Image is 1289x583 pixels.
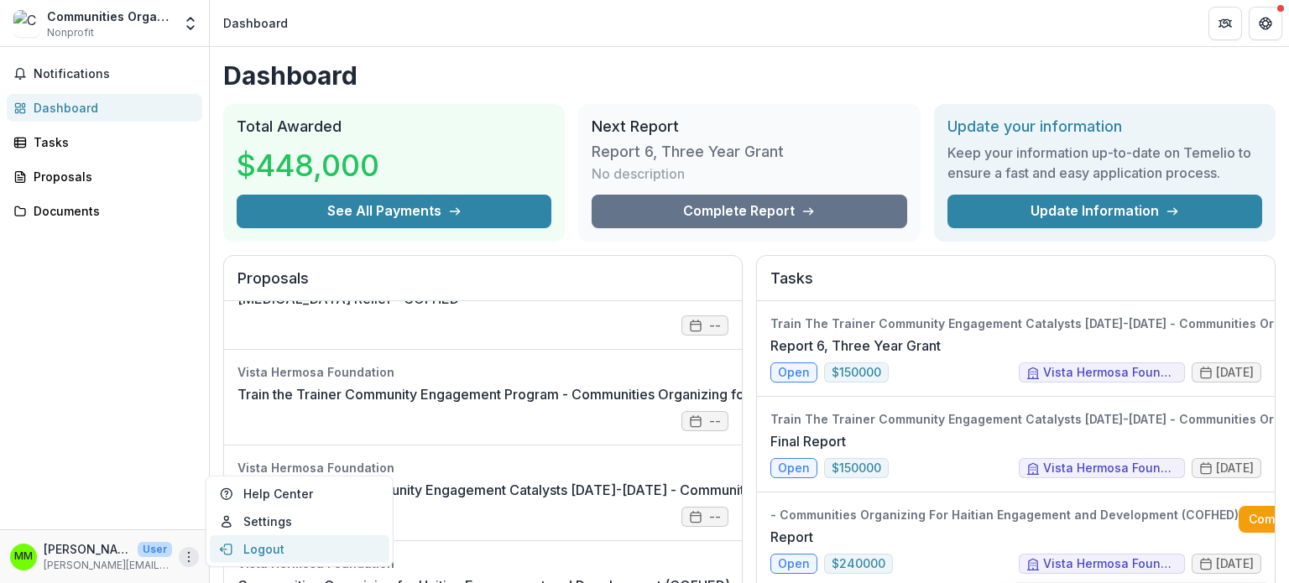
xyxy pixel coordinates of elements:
a: Train The Trainer Community Engagement Catalysts [DATE]-[DATE] - Communities Organizing for [DEMO... [237,480,1035,500]
h2: Update your information [947,117,1262,136]
div: Dashboard [223,14,288,32]
a: Documents [7,197,202,225]
button: Notifications [7,60,202,87]
a: Complete Report [592,195,906,228]
h2: Total Awarded [237,117,551,136]
a: Update Information [947,195,1262,228]
button: More [179,547,199,567]
div: Tasks [34,133,189,151]
div: Communities Organizing for Haitian Engagement and Development (COFHED) [47,8,172,25]
button: Open entity switcher [179,7,202,40]
a: [MEDICAL_DATA] Relief - COFHED [237,289,459,309]
div: Dashboard [34,99,189,117]
a: Final Report [770,431,846,451]
div: Madeleine Maceno-Avignon [14,551,33,562]
button: See All Payments [237,195,551,228]
a: Train the Trainer Community Engagement Program - Communities Organizing for Haitian Engagement an... [237,384,908,404]
p: No description [592,164,685,184]
h3: $448,000 [237,143,379,188]
h2: Proposals [237,269,728,301]
h3: Report 6, Three Year Grant [592,143,784,161]
button: Get Help [1249,7,1282,40]
p: [PERSON_NAME]-[GEOGRAPHIC_DATA] [44,540,131,558]
h2: Next Report [592,117,906,136]
p: User [138,542,172,557]
h2: Tasks [770,269,1261,301]
a: Dashboard [7,94,202,122]
a: Report 6, Three Year Grant [770,336,941,356]
a: Tasks [7,128,202,156]
button: Partners [1208,7,1242,40]
h3: Keep your information up-to-date on Temelio to ensure a fast and easy application process. [947,143,1262,183]
p: [PERSON_NAME][EMAIL_ADDRESS][DOMAIN_NAME] [44,558,172,573]
div: Proposals [34,168,189,185]
div: Documents [34,202,189,220]
a: Report [770,527,813,547]
span: Notifications [34,67,196,81]
span: Nonprofit [47,25,94,40]
h1: Dashboard [223,60,1276,91]
a: Proposals [7,163,202,190]
img: Communities Organizing for Haitian Engagement and Development (COFHED) [13,10,40,37]
nav: breadcrumb [217,11,295,35]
